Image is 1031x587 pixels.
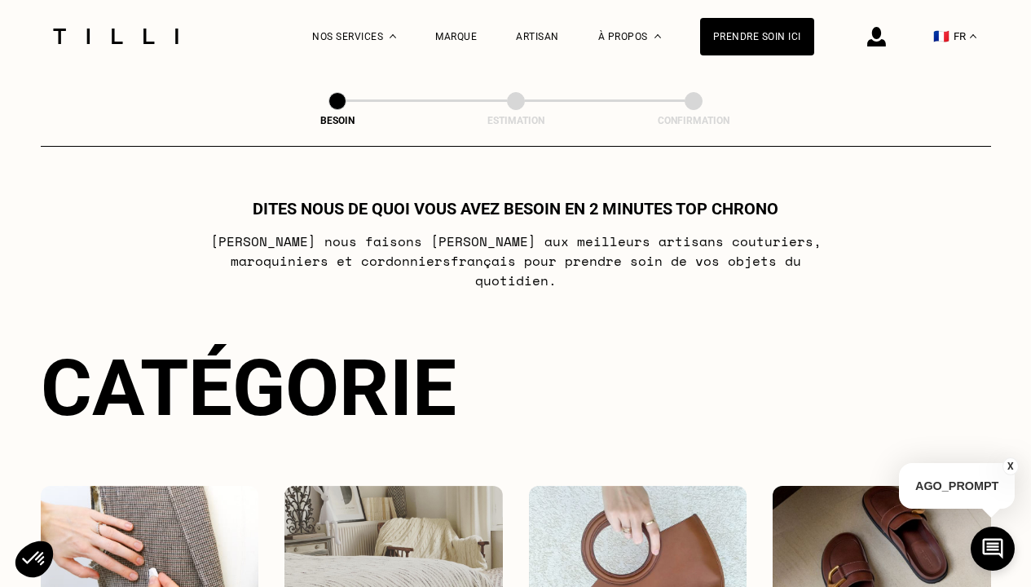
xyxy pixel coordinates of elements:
[253,199,778,218] h1: Dites nous de quoi vous avez besoin en 2 minutes top chrono
[390,34,396,38] img: Menu déroulant
[867,27,886,46] img: icône connexion
[654,34,661,38] img: Menu déroulant à propos
[41,342,991,434] div: Catégorie
[47,29,184,44] img: Logo du service de couturière Tilli
[256,115,419,126] div: Besoin
[435,31,477,42] a: Marque
[1002,457,1019,475] button: X
[434,115,597,126] div: Estimation
[700,18,814,55] a: Prendre soin ici
[192,232,839,290] p: [PERSON_NAME] nous faisons [PERSON_NAME] aux meilleurs artisans couturiers , maroquiniers et cord...
[933,29,949,44] span: 🇫🇷
[899,463,1015,509] p: AGO_PROMPT
[612,115,775,126] div: Confirmation
[516,31,559,42] a: Artisan
[970,34,976,38] img: menu déroulant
